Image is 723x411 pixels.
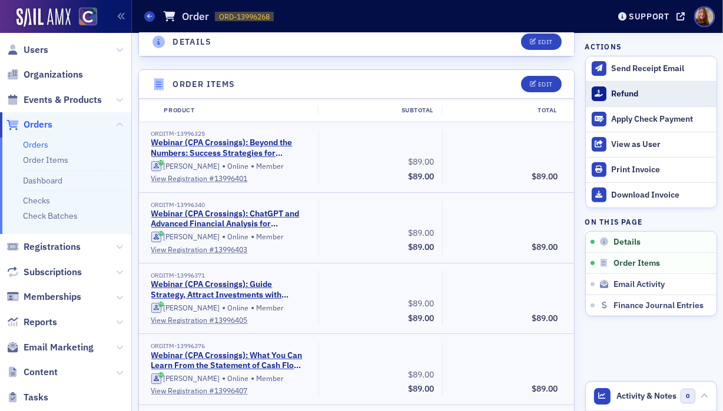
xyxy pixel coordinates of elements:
[408,228,434,238] span: $89.00
[151,373,220,384] a: [PERSON_NAME]
[586,106,717,132] button: Apply Check Payment
[408,369,434,380] span: $89.00
[613,258,660,269] span: Order Items
[219,12,270,22] span: ORD-13996268
[408,383,434,394] span: $89.00
[24,240,81,253] span: Registrations
[611,114,710,125] div: Apply Check Payment
[222,302,225,314] span: •
[532,242,558,252] span: $89.00
[586,182,717,208] a: Download Invoice
[151,315,311,325] a: View Registration #13996405
[611,64,710,74] div: Send Receipt Email
[613,279,665,290] span: Email Activity
[681,389,695,403] span: 0
[532,171,558,182] span: $89.00
[586,56,717,81] button: Send Receipt Email
[151,130,311,138] div: ORDITM-13996325
[585,216,717,227] h4: On this page
[151,209,307,229] a: Webinar (CPA Crossings): ChatGPT and Advanced Financial Analysis for Accountants🗓️| [DATE]
[6,316,57,329] a: Reports
[251,231,254,243] span: •
[222,231,225,243] span: •
[151,244,311,255] a: View Registration #13996403
[164,232,220,241] div: [PERSON_NAME]
[24,118,52,131] span: Orders
[164,303,220,312] div: [PERSON_NAME]
[6,366,58,379] a: Content
[156,106,319,115] div: Product
[151,350,307,371] a: Webinar (CPA Crossings): What You Can Learn From the Statement of Cash Flows🗓️| [DATE]
[611,165,710,175] div: Print Invoice
[694,6,715,27] span: Profile
[151,373,311,385] div: Online Member
[6,44,48,56] a: Users
[538,81,553,88] div: Edit
[251,373,254,385] span: •
[251,302,254,314] span: •
[611,89,710,99] div: Refund
[151,302,311,314] div: Online Member
[151,272,311,279] div: ORDITM-13996371
[151,342,311,350] div: ORDITM-13996376
[318,106,442,115] div: Subtotal
[23,175,62,186] a: Dashboard
[222,373,225,385] span: •
[611,139,710,150] div: View as User
[24,290,81,303] span: Memberships
[151,161,311,172] div: Online Member
[408,313,434,323] span: $89.00
[151,232,220,242] a: [PERSON_NAME]
[6,341,94,354] a: Email Marketing
[24,266,82,279] span: Subscriptions
[586,81,717,106] button: Refund
[164,374,220,383] div: [PERSON_NAME]
[222,161,225,172] span: •
[151,173,311,183] a: View Registration #13996401
[538,39,553,45] div: Edit
[6,93,102,106] a: Events & Products
[408,171,434,182] span: $89.00
[173,78,235,91] h4: Order Items
[23,155,68,165] a: Order Items
[164,162,220,171] div: [PERSON_NAME]
[408,242,434,252] span: $89.00
[408,298,434,309] span: $89.00
[521,76,562,92] button: Edit
[23,139,48,150] a: Orders
[532,313,558,323] span: $89.00
[586,132,717,157] button: View as User
[521,34,562,50] button: Edit
[585,41,622,52] h4: Actions
[173,36,211,48] h4: Details
[408,156,434,167] span: $89.00
[151,303,220,313] a: [PERSON_NAME]
[24,44,48,56] span: Users
[151,231,311,243] div: Online Member
[24,68,83,81] span: Organizations
[23,195,50,206] a: Checks
[6,240,81,253] a: Registrations
[16,8,71,27] img: SailAMX
[6,290,81,303] a: Memberships
[71,8,97,28] a: View Homepage
[182,9,209,24] h1: Order
[6,391,48,404] a: Tasks
[151,279,307,300] a: Webinar (CPA Crossings): Guide Strategy, Attract Investments with Financial Forecasts🗓️| [DATE]
[23,210,78,221] a: Check Batches
[532,383,558,394] span: $89.00
[24,93,102,106] span: Events & Products
[6,266,82,279] a: Subscriptions
[151,161,220,172] a: [PERSON_NAME]
[24,391,48,404] span: Tasks
[6,118,52,131] a: Orders
[629,11,669,22] div: Support
[24,316,57,329] span: Reports
[151,138,307,158] a: Webinar (CPA Crossings): Beyond the Numbers: Success Strategies for [DEMOGRAPHIC_DATA] CPAs🗓️| [D...
[611,190,710,201] div: Download Invoice
[442,106,565,115] div: Total
[151,201,311,209] div: ORDITM-13996340
[79,8,97,26] img: SailAMX
[24,366,58,379] span: Content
